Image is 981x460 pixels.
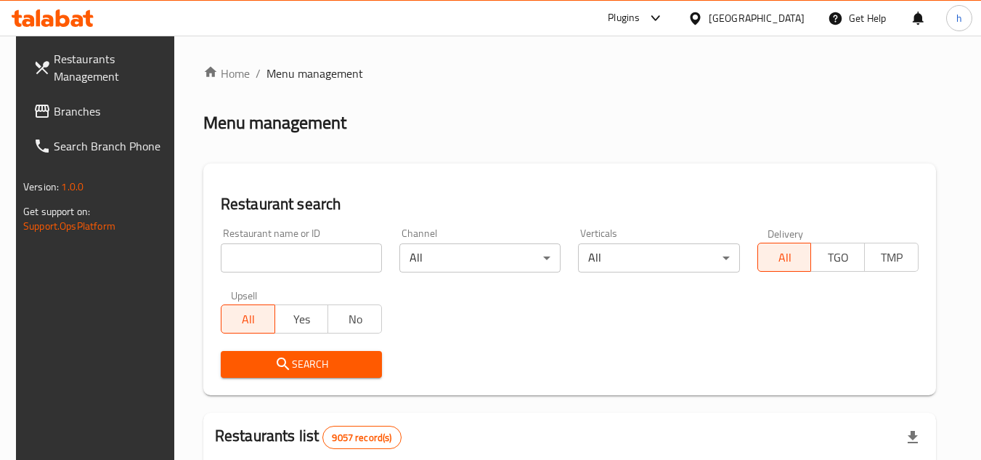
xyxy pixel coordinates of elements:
span: h [956,10,962,26]
span: Search [232,355,370,374]
span: Get support on: [23,202,90,221]
span: No [334,309,376,330]
span: 1.0.0 [61,177,84,196]
div: Plugins [608,9,640,27]
a: Support.OpsPlatform [23,217,115,235]
span: TGO [817,247,859,268]
span: Version: [23,177,59,196]
div: All [578,243,739,273]
li: / [256,65,261,82]
label: Delivery [768,228,804,238]
button: TGO [810,243,865,272]
a: Restaurants Management [22,41,180,94]
a: Search Branch Phone [22,129,180,164]
span: Branches [54,102,168,120]
nav: breadcrumb [203,65,936,82]
span: TMP [871,247,913,268]
span: Menu management [266,65,363,82]
span: All [764,247,806,268]
h2: Restaurant search [221,193,919,215]
h2: Restaurants list [215,425,402,449]
h2: Menu management [203,111,346,134]
span: 9057 record(s) [323,431,400,445]
span: Restaurants Management [54,50,168,85]
input: Search for restaurant name or ID.. [221,243,382,273]
div: All [399,243,561,273]
button: All [757,243,812,272]
button: Yes [274,304,329,334]
button: Search [221,351,382,378]
span: All [227,309,269,330]
div: Export file [895,420,930,455]
span: Yes [281,309,323,330]
button: TMP [864,243,919,272]
button: All [221,304,275,334]
a: Branches [22,94,180,129]
button: No [327,304,382,334]
label: Upsell [231,290,258,300]
span: Search Branch Phone [54,137,168,155]
a: Home [203,65,250,82]
div: Total records count [322,426,401,449]
div: [GEOGRAPHIC_DATA] [709,10,805,26]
